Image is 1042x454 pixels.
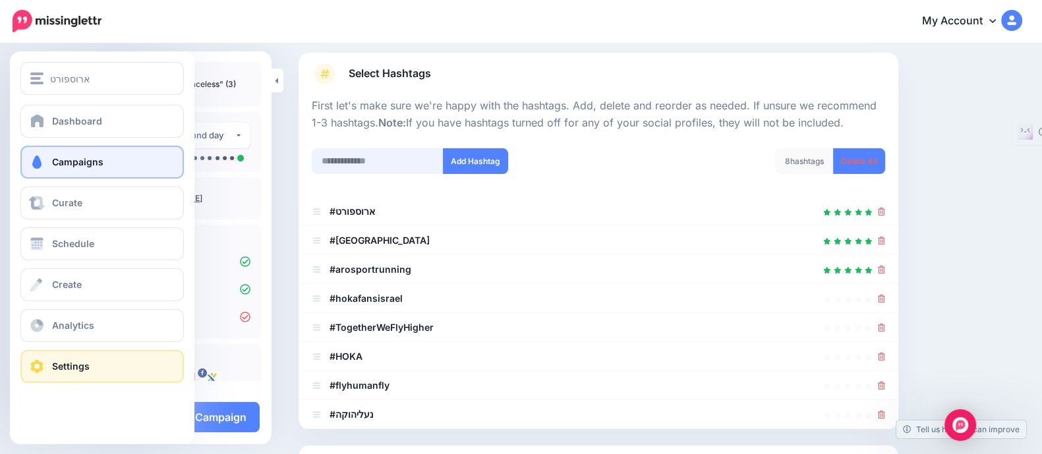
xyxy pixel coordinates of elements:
b: #flyhumanfly [330,380,390,391]
span: Campaigns [52,156,103,167]
img: Missinglettr [13,10,101,32]
a: Curate [20,186,184,219]
a: Create [20,268,184,301]
span: Dashboard [52,115,102,127]
a: Delete All [833,148,885,174]
b: #ארוספורט [330,206,375,217]
a: Tell us how we can improve [896,420,1026,438]
b: #HOKA [330,351,362,362]
b: Note: [378,116,406,129]
img: menu.png [30,72,43,84]
b: #[GEOGRAPHIC_DATA] [330,235,430,246]
span: Analytics [52,320,94,331]
button: Add Hashtag [443,148,508,174]
span: Settings [52,360,90,372]
span: Create [52,279,82,290]
a: Settings [20,350,184,383]
div: Open Intercom Messenger [944,409,976,441]
b: #TogetherWeFlyHigher [330,322,434,333]
a: Analytics [20,309,184,342]
a: Schedule [20,227,184,260]
b: #hokafansisrael [330,293,403,304]
b: #arosportrunning [330,264,411,275]
p: First let's make sure we're happy with the hashtags. Add, delete and reorder as needed. If unsure... [312,98,885,132]
span: Schedule [52,238,94,249]
a: Campaigns [20,146,184,179]
span: Select Hashtags [349,65,431,82]
a: Select Hashtags [312,63,885,98]
span: Curate [52,197,82,208]
img: 306217515_480894507385558_179203564249016686_n-bsa136548.jpg [200,371,221,392]
div: hashtags [775,148,834,174]
span: 8 [785,156,790,166]
span: ארוספורט [50,71,90,86]
div: Select Hashtags [312,98,885,429]
a: Dashboard [20,105,184,138]
button: ארוספורט [20,62,184,95]
a: My Account [909,5,1022,38]
b: #נעליהוקה [330,409,374,420]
